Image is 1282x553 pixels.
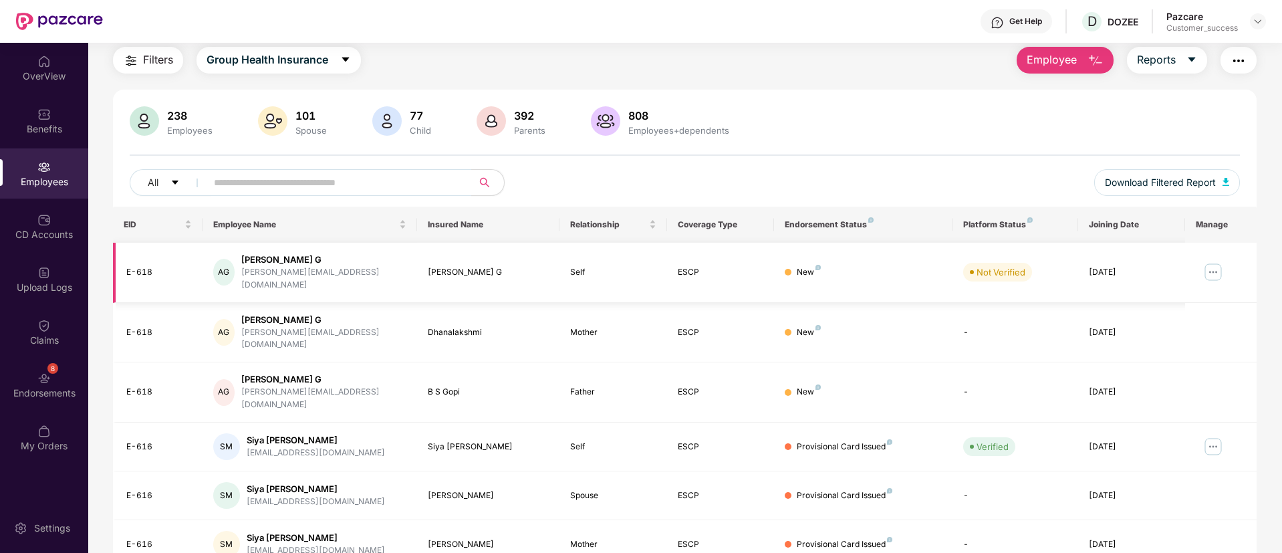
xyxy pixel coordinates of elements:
[963,219,1067,230] div: Platform Status
[241,326,406,352] div: [PERSON_NAME][EMAIL_ADDRESS][DOMAIN_NAME]
[372,106,402,136] img: svg+xml;base64,PHN2ZyB4bWxucz0iaHR0cDovL3d3dy53My5vcmcvMjAwMC9zdmciIHhtbG5zOnhsaW5rPSJodHRwOi8vd3...
[123,53,139,69] img: svg+xml;base64,PHN2ZyB4bWxucz0iaHR0cDovL3d3dy53My5vcmcvMjAwMC9zdmciIHdpZHRoPSIyNCIgaGVpZ2h0PSIyNC...
[815,265,821,270] img: svg+xml;base64,PHN2ZyB4bWxucz0iaHR0cDovL3d3dy53My5vcmcvMjAwMC9zdmciIHdpZHRoPSI4IiBoZWlnaHQ9IjgiIH...
[126,538,192,551] div: E-616
[1017,47,1114,74] button: Employee
[626,125,732,136] div: Employees+dependents
[1253,16,1263,27] img: svg+xml;base64,PHN2ZyBpZD0iRHJvcGRvd24tMzJ4MzIiIHhtbG5zPSJodHRwOi8vd3d3LnczLm9yZy8yMDAwL3N2ZyIgd2...
[626,109,732,122] div: 808
[952,303,1077,363] td: -
[241,266,406,292] div: [PERSON_NAME][EMAIL_ADDRESS][DOMAIN_NAME]
[1166,23,1238,33] div: Customer_success
[991,16,1004,29] img: svg+xml;base64,PHN2ZyBpZD0iSGVscC0zMngzMiIgeG1sbnM9Imh0dHA6Ly93d3cudzMub3JnLzIwMDAvc3ZnIiB3aWR0aD...
[213,319,235,346] div: AG
[1223,178,1229,186] img: svg+xml;base64,PHN2ZyB4bWxucz0iaHR0cDovL3d3dy53My5vcmcvMjAwMC9zdmciIHhtbG5zOnhsaW5rPSJodHRwOi8vd3...
[1089,266,1174,279] div: [DATE]
[570,441,656,453] div: Self
[471,177,497,188] span: search
[16,13,103,30] img: New Pazcare Logo
[293,125,330,136] div: Spouse
[37,108,51,121] img: svg+xml;base64,PHN2ZyBpZD0iQmVuZWZpdHMiIHhtbG5zPSJodHRwOi8vd3d3LnczLm9yZy8yMDAwL3N2ZyIgd2lkdGg9Ij...
[887,537,892,542] img: svg+xml;base64,PHN2ZyB4bWxucz0iaHR0cDovL3d3dy53My5vcmcvMjAwMC9zdmciIHdpZHRoPSI4IiBoZWlnaHQ9IjgiIH...
[570,326,656,339] div: Mother
[1108,15,1138,28] div: DOZEE
[148,175,158,190] span: All
[407,125,434,136] div: Child
[797,266,821,279] div: New
[1231,53,1247,69] img: svg+xml;base64,PHN2ZyB4bWxucz0iaHR0cDovL3d3dy53My5vcmcvMjAwMC9zdmciIHdpZHRoPSIyNCIgaGVpZ2h0PSIyNC...
[164,125,215,136] div: Employees
[1185,207,1257,243] th: Manage
[1127,47,1207,74] button: Reportscaret-down
[868,217,874,223] img: svg+xml;base64,PHN2ZyB4bWxucz0iaHR0cDovL3d3dy53My5vcmcvMjAwMC9zdmciIHdpZHRoPSI4IiBoZWlnaHQ9IjgiIH...
[241,373,406,386] div: [PERSON_NAME] G
[477,106,506,136] img: svg+xml;base64,PHN2ZyB4bWxucz0iaHR0cDovL3d3dy53My5vcmcvMjAwMC9zdmciIHhtbG5zOnhsaW5rPSJodHRwOi8vd3...
[511,109,548,122] div: 392
[797,441,892,453] div: Provisional Card Issued
[1027,217,1033,223] img: svg+xml;base64,PHN2ZyB4bWxucz0iaHR0cDovL3d3dy53My5vcmcvMjAwMC9zdmciIHdpZHRoPSI4IiBoZWlnaHQ9IjgiIH...
[1027,51,1077,68] span: Employee
[126,489,192,502] div: E-616
[667,207,774,243] th: Coverage Type
[678,489,763,502] div: ESCP
[797,326,821,339] div: New
[1087,53,1104,69] img: svg+xml;base64,PHN2ZyB4bWxucz0iaHR0cDovL3d3dy53My5vcmcvMjAwMC9zdmciIHhtbG5zOnhsaW5rPSJodHRwOi8vd3...
[570,219,646,230] span: Relationship
[887,488,892,493] img: svg+xml;base64,PHN2ZyB4bWxucz0iaHR0cDovL3d3dy53My5vcmcvMjAwMC9zdmciIHdpZHRoPSI4IiBoZWlnaHQ9IjgiIH...
[678,441,763,453] div: ESCP
[417,207,560,243] th: Insured Name
[559,207,666,243] th: Relationship
[207,51,328,68] span: Group Health Insurance
[428,266,549,279] div: [PERSON_NAME] G
[47,363,58,374] div: 8
[37,213,51,227] img: svg+xml;base64,PHN2ZyBpZD0iQ0RfQWNjb3VudHMiIGRhdGEtbmFtZT0iQ0QgQWNjb3VudHMiIHhtbG5zPSJodHRwOi8vd3...
[1089,538,1174,551] div: [DATE]
[113,207,203,243] th: EID
[126,326,192,339] div: E-618
[977,265,1025,279] div: Not Verified
[1009,16,1042,27] div: Get Help
[126,441,192,453] div: E-616
[130,169,211,196] button: Allcaret-down
[143,51,173,68] span: Filters
[247,447,385,459] div: [EMAIL_ADDRESS][DOMAIN_NAME]
[203,207,417,243] th: Employee Name
[797,538,892,551] div: Provisional Card Issued
[213,219,396,230] span: Employee Name
[1202,261,1224,283] img: manageButton
[428,538,549,551] div: [PERSON_NAME]
[678,386,763,399] div: ESCP
[570,386,656,399] div: Father
[126,266,192,279] div: E-618
[213,259,235,286] div: AG
[511,125,548,136] div: Parents
[126,386,192,399] div: E-618
[815,384,821,390] img: svg+xml;base64,PHN2ZyB4bWxucz0iaHR0cDovL3d3dy53My5vcmcvMjAwMC9zdmciIHdpZHRoPSI4IiBoZWlnaHQ9IjgiIH...
[37,425,51,438] img: svg+xml;base64,PHN2ZyBpZD0iTXlfT3JkZXJzIiBkYXRhLW5hbWU9Ik15IE9yZGVycyIgeG1sbnM9Imh0dHA6Ly93d3cudz...
[1078,207,1185,243] th: Joining Date
[1105,175,1216,190] span: Download Filtered Report
[952,471,1077,520] td: -
[247,483,385,495] div: Siya [PERSON_NAME]
[213,433,240,460] div: SM
[37,372,51,385] img: svg+xml;base64,PHN2ZyBpZD0iRW5kb3JzZW1lbnRzIiB4bWxucz0iaHR0cDovL3d3dy53My5vcmcvMjAwMC9zdmciIHdpZH...
[1087,13,1097,29] span: D
[1202,436,1224,457] img: manageButton
[428,386,549,399] div: B S Gopi
[247,532,385,544] div: Siya [PERSON_NAME]
[241,314,406,326] div: [PERSON_NAME] G
[30,522,74,535] div: Settings
[591,106,620,136] img: svg+xml;base64,PHN2ZyB4bWxucz0iaHR0cDovL3d3dy53My5vcmcvMjAwMC9zdmciIHhtbG5zOnhsaW5rPSJodHRwOi8vd3...
[785,219,942,230] div: Endorsement Status
[428,489,549,502] div: [PERSON_NAME]
[678,266,763,279] div: ESCP
[37,266,51,280] img: svg+xml;base64,PHN2ZyBpZD0iVXBsb2FkX0xvZ3MiIGRhdGEtbmFtZT0iVXBsb2FkIExvZ3MiIHhtbG5zPSJodHRwOi8vd3...
[1166,10,1238,23] div: Pazcare
[241,253,406,266] div: [PERSON_NAME] G
[1089,489,1174,502] div: [DATE]
[1186,54,1197,66] span: caret-down
[340,54,351,66] span: caret-down
[258,106,287,136] img: svg+xml;base64,PHN2ZyB4bWxucz0iaHR0cDovL3d3dy53My5vcmcvMjAwMC9zdmciIHhtbG5zOnhsaW5rPSJodHRwOi8vd3...
[570,538,656,551] div: Mother
[407,109,434,122] div: 77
